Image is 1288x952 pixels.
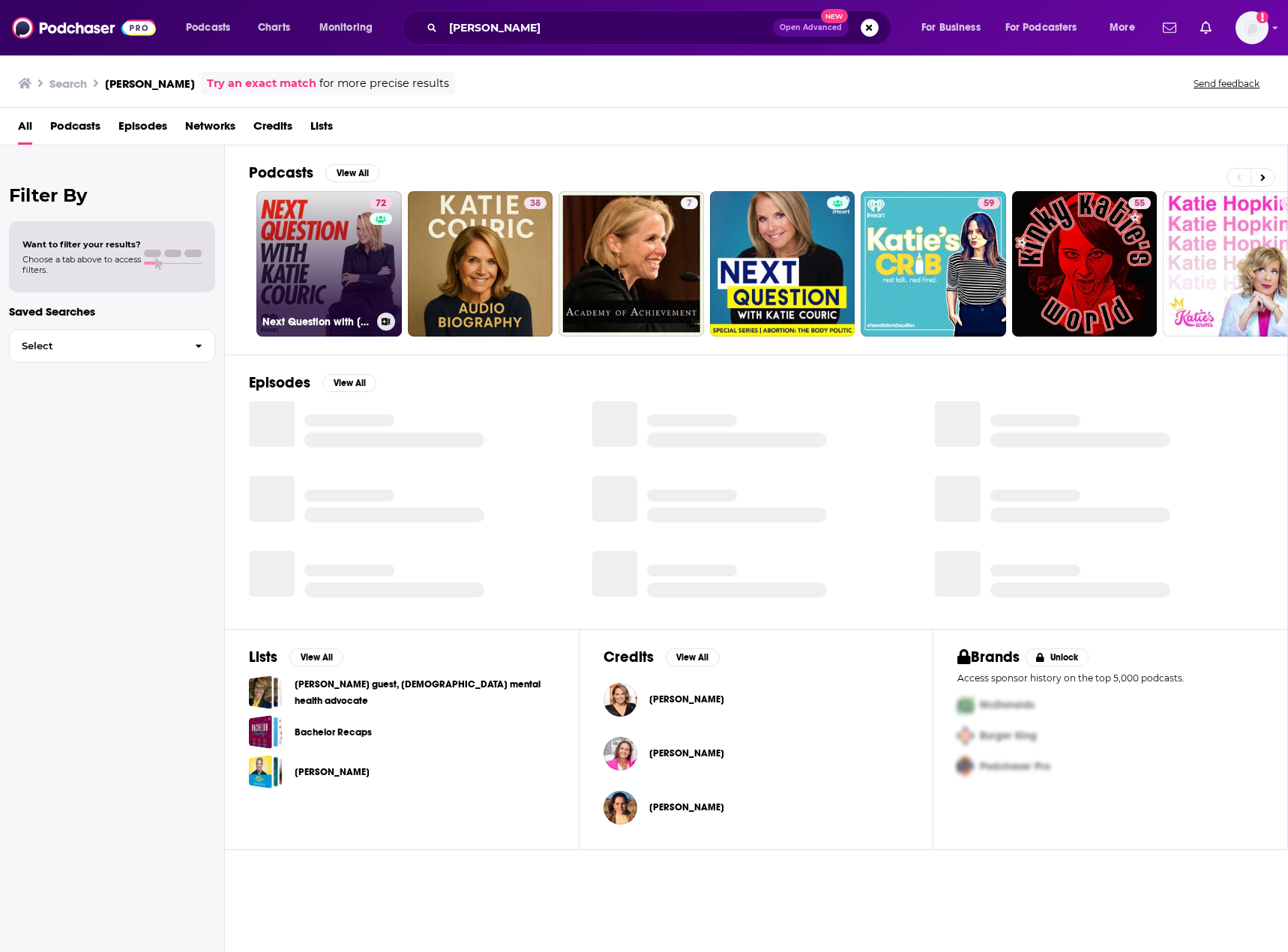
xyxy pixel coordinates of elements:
span: For Podcasters [1005,17,1077,38]
svg: Add a profile image [1257,11,1269,23]
a: Credits [253,114,292,145]
span: Monitoring [319,17,373,38]
a: [PERSON_NAME] guest, [DEMOGRAPHIC_DATA] mental health advocate [295,676,555,709]
a: Show notifications dropdown [1157,15,1182,40]
div: Search podcasts, credits, & more... [416,10,906,45]
span: Open Advanced [780,24,842,31]
span: Want to filter your results? [22,239,141,250]
span: 55 [1134,196,1145,211]
a: 59 [861,191,1006,337]
span: More [1110,17,1135,38]
button: open menu [996,16,1099,40]
img: Second Pro Logo [951,720,980,751]
a: 55 [1012,191,1158,337]
button: open menu [309,16,392,40]
span: McDonalds [980,699,1035,711]
a: Katie Dale guest, Christian mental health advocate [249,675,283,709]
span: Podchaser Pro [980,760,1050,773]
span: Podcasts [186,17,230,38]
span: Choose a tab above to access filters. [22,254,141,275]
p: Saved Searches [9,304,215,319]
span: 59 [984,196,994,211]
h3: Search [49,76,87,91]
a: Episodes [118,114,167,145]
h2: Filter By [9,184,215,206]
button: Show profile menu [1236,11,1269,44]
a: Networks [185,114,235,145]
button: View All [325,164,379,182]
a: 7 [681,197,698,209]
h2: Podcasts [249,163,313,182]
h2: Lists [249,648,277,666]
a: 7 [559,191,704,337]
a: 59 [978,197,1000,209]
a: PodcastsView All [249,163,379,182]
button: Unlock [1026,648,1089,666]
span: [PERSON_NAME] [649,747,724,759]
a: 72 [370,197,392,209]
a: ListsView All [249,648,343,666]
span: Burger King [980,729,1037,742]
span: 7 [687,196,692,211]
span: Select [10,341,183,351]
span: New [821,9,848,23]
a: 55 [1128,197,1151,209]
button: open menu [911,16,999,40]
a: [PERSON_NAME] [295,764,370,780]
img: Adriana Fazio [604,737,637,771]
a: CreditsView All [604,648,720,666]
img: User Profile [1236,11,1269,44]
a: Show notifications dropdown [1194,15,1218,40]
button: Open AdvancedNew [773,19,849,37]
p: Access sponsor history on the top 5,000 podcasts. [957,672,1263,684]
button: Katie CouricKatie Couric [604,675,909,723]
button: open menu [175,16,250,40]
span: Logged in as gmalloy [1236,11,1269,44]
a: Adriana Fazio [649,747,724,759]
a: All [18,114,32,145]
img: Carrie Monahan [604,791,637,825]
span: For Business [921,17,981,38]
input: Search podcasts, credits, & more... [443,16,773,40]
h2: Episodes [249,373,310,392]
a: Katie Couric [649,693,724,705]
img: Katie Couric [604,683,637,717]
img: Third Pro Logo [951,751,980,782]
img: Podchaser - Follow, Share and Rate Podcasts [12,13,156,42]
a: Megan Basham [249,755,283,789]
button: Select [9,329,215,363]
a: 72Next Question with [PERSON_NAME] [256,191,402,337]
span: [PERSON_NAME] [649,801,724,813]
span: Charts [258,17,290,38]
button: View All [666,648,720,666]
button: Carrie MonahanCarrie Monahan [604,783,909,831]
span: for more precise results [319,75,449,92]
a: Bachelor Recaps [295,724,372,741]
img: First Pro Logo [951,690,980,720]
button: View All [289,648,343,666]
button: View All [322,374,376,392]
h3: Next Question with [PERSON_NAME] [262,316,371,328]
a: Podcasts [50,114,100,145]
a: Carrie Monahan [649,801,724,813]
a: 38 [408,191,553,337]
h2: Credits [604,648,654,666]
a: Charts [248,16,299,40]
span: [PERSON_NAME] [649,693,724,705]
a: Lists [310,114,333,145]
h3: [PERSON_NAME] [105,76,195,91]
button: Send feedback [1189,77,1264,90]
h2: Brands [957,648,1020,666]
span: Bachelor Recaps [249,715,283,749]
button: open menu [1099,16,1154,40]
